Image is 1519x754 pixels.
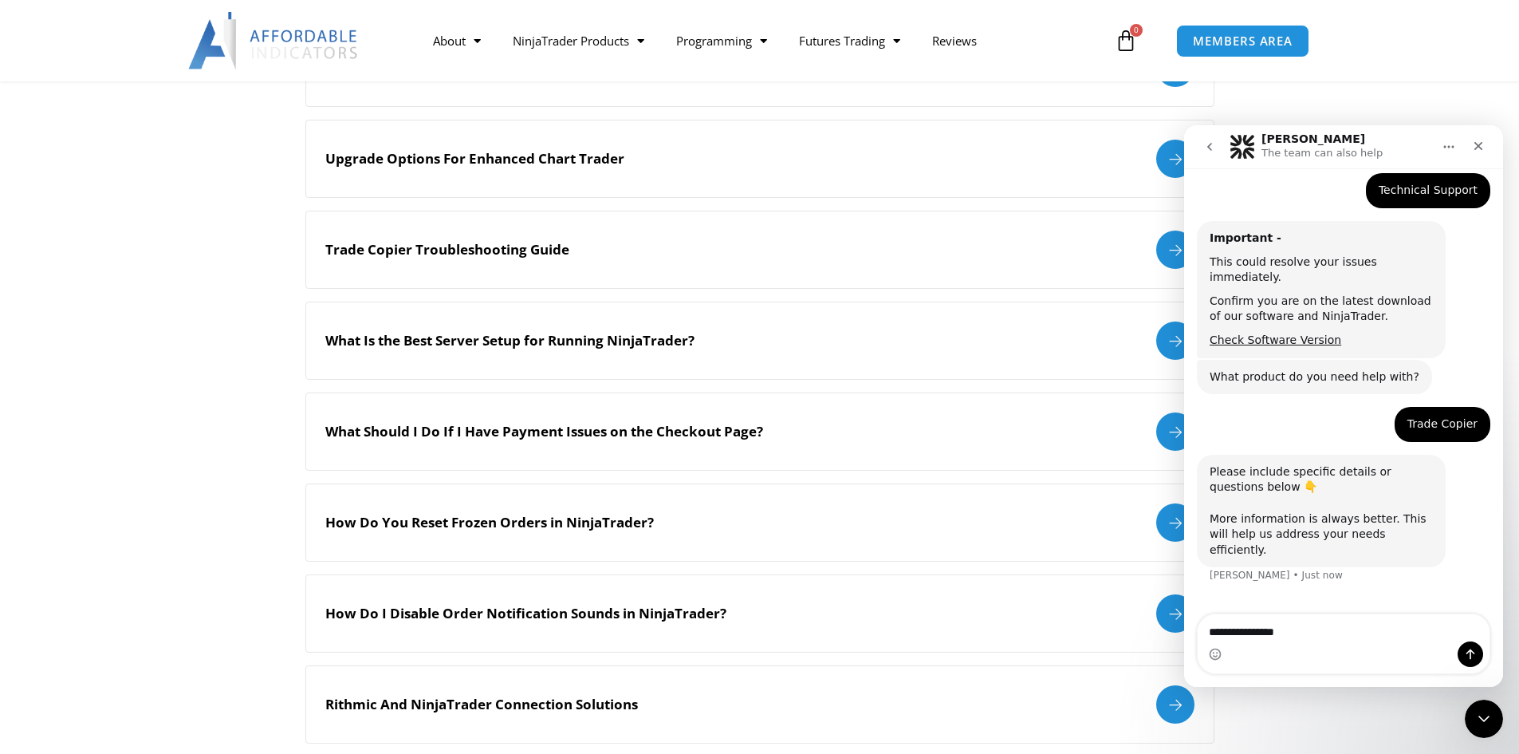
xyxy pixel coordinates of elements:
a: 0 [1091,18,1161,64]
iframe: Intercom live chat [1184,125,1503,687]
h2: How Do You Reset Frozen Orders in NinjaTrader? [325,514,654,531]
span: MEMBERS AREA [1193,35,1293,47]
nav: Menu [417,22,1111,59]
h2: Trade Copier Troubleshooting Guide [325,241,569,259]
iframe: Intercom live chat [1465,700,1503,738]
a: Futures Trading [783,22,916,59]
h2: What Should I Do If I Have Payment Issues on the Checkout Page? [325,423,763,440]
span: 0 [1130,24,1143,37]
h2: What Is the Best Server Setup for Running NinjaTrader? [325,332,695,349]
a: NinjaTrader Products [497,22,660,59]
h2: How Do I Disable Order Notification Sounds in NinjaTrader? [325,605,726,622]
a: How Do You Reset Frozen Orders in NinjaTrader? [305,484,1214,562]
a: How Do I Disable Order Notification Sounds in NinjaTrader? [305,574,1214,653]
a: MEMBERS AREA [1176,25,1309,57]
a: Trade Copier Troubleshooting Guide [305,211,1214,289]
a: Rithmic And NinjaTrader Connection Solutions [305,665,1214,744]
a: Programming [660,22,783,59]
a: Upgrade Options For Enhanced Chart Trader [305,120,1214,198]
a: About [417,22,497,59]
h2: Rithmic And NinjaTrader Connection Solutions [325,696,638,713]
a: What Is the Best Server Setup for Running NinjaTrader? [305,302,1214,380]
h2: Upgrade Options For Enhanced Chart Trader [325,150,624,168]
a: What Should I Do If I Have Payment Issues on the Checkout Page? [305,393,1214,471]
a: Reviews [916,22,993,59]
img: LogoAI | Affordable Indicators – NinjaTrader [188,12,360,69]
